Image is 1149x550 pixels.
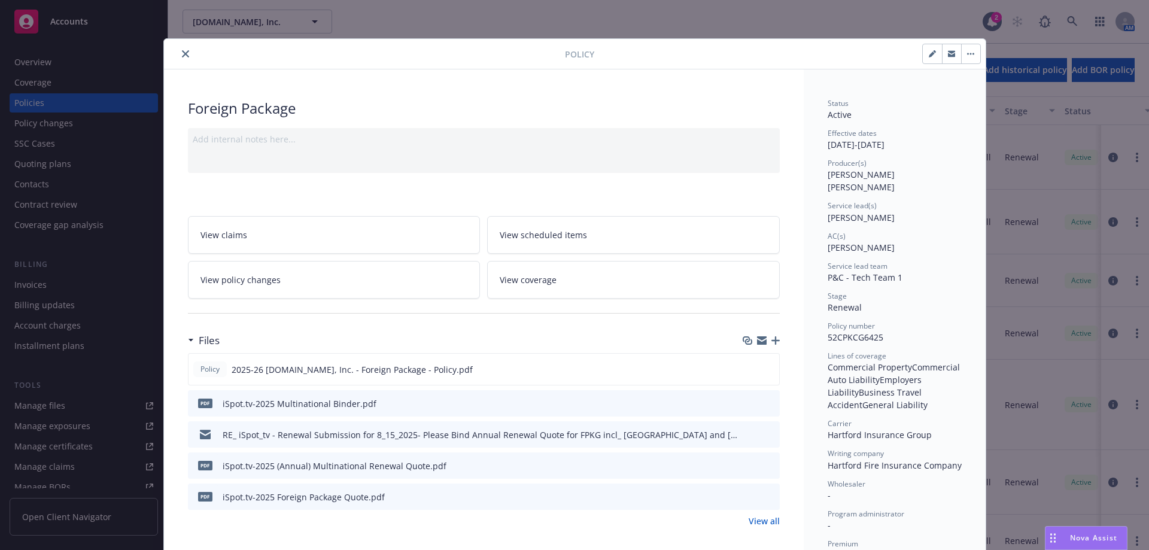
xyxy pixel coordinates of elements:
[749,515,780,527] a: View all
[487,216,780,254] a: View scheduled items
[828,158,867,168] span: Producer(s)
[764,429,775,441] button: preview file
[828,291,847,301] span: Stage
[232,363,473,376] span: 2025-26 [DOMAIN_NAME], Inc. - Foreign Package - Policy.pdf
[828,332,883,343] span: 52CPKCG6425
[828,490,831,501] span: -
[764,397,775,410] button: preview file
[764,363,774,376] button: preview file
[199,333,220,348] h3: Files
[188,216,481,254] a: View claims
[828,321,875,331] span: Policy number
[745,491,755,503] button: download file
[487,261,780,299] a: View coverage
[828,361,912,373] span: Commercial Property
[828,109,852,120] span: Active
[828,212,895,223] span: [PERSON_NAME]
[828,479,865,489] span: Wholesaler
[828,519,831,531] span: -
[828,351,886,361] span: Lines of coverage
[828,418,852,429] span: Carrier
[500,229,587,241] span: View scheduled items
[764,491,775,503] button: preview file
[1070,533,1117,543] span: Nova Assist
[828,460,962,471] span: Hartford Fire Insurance Company
[223,429,740,441] div: RE_ iSpot_tv - Renewal Submission for 8_15_2025- Please Bind Annual Renewal Quote for FPKG incl_ ...
[828,128,877,138] span: Effective dates
[200,229,247,241] span: View claims
[828,374,924,398] span: Employers Liability
[198,399,212,408] span: pdf
[223,397,376,410] div: iSpot.tv-2025 Multinational Binder.pdf
[1045,527,1060,549] div: Drag to move
[745,460,755,472] button: download file
[500,274,557,286] span: View coverage
[828,387,924,411] span: Business Travel Accident
[200,274,281,286] span: View policy changes
[828,200,877,211] span: Service lead(s)
[745,429,755,441] button: download file
[565,48,594,60] span: Policy
[828,429,932,440] span: Hartford Insurance Group
[862,399,928,411] span: General Liability
[828,231,846,241] span: AC(s)
[828,98,849,108] span: Status
[744,363,754,376] button: download file
[198,492,212,501] span: pdf
[188,333,220,348] div: Files
[178,47,193,61] button: close
[764,460,775,472] button: preview file
[828,539,858,549] span: Premium
[828,128,962,151] div: [DATE] - [DATE]
[828,261,887,271] span: Service lead team
[193,133,775,145] div: Add internal notes here...
[198,461,212,470] span: pdf
[188,98,780,118] div: Foreign Package
[828,242,895,253] span: [PERSON_NAME]
[223,491,385,503] div: iSpot.tv-2025 Foreign Package Quote.pdf
[828,169,897,193] span: [PERSON_NAME] [PERSON_NAME]
[828,272,902,283] span: P&C - Tech Team 1
[828,509,904,519] span: Program administrator
[828,361,962,385] span: Commercial Auto Liability
[1045,526,1127,550] button: Nova Assist
[223,460,446,472] div: iSpot.tv-2025 (Annual) Multinational Renewal Quote.pdf
[745,397,755,410] button: download file
[198,364,222,375] span: Policy
[828,302,862,313] span: Renewal
[188,261,481,299] a: View policy changes
[828,448,884,458] span: Writing company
